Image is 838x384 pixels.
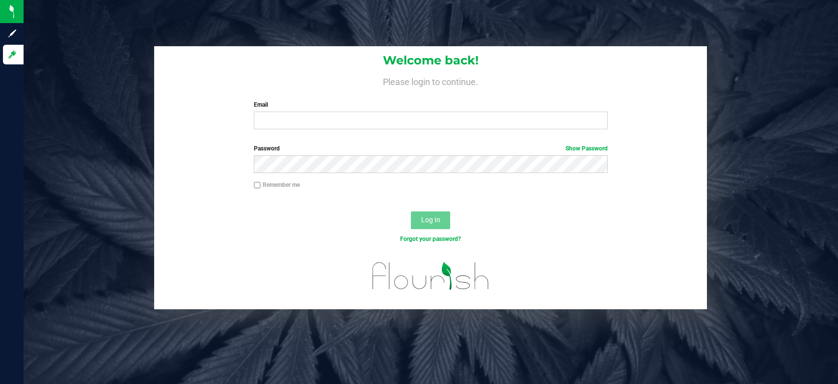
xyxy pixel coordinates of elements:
[362,254,500,298] img: flourish_logo.svg
[421,216,440,224] span: Log In
[254,180,300,189] label: Remember me
[254,182,261,189] input: Remember me
[154,75,707,87] h4: Please login to continue.
[254,100,608,109] label: Email
[7,29,17,38] inline-svg: Sign up
[254,145,280,152] span: Password
[7,50,17,59] inline-svg: Log in
[400,236,461,242] a: Forgot your password?
[154,54,707,67] h1: Welcome back!
[566,145,608,152] a: Show Password
[411,211,450,229] button: Log In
